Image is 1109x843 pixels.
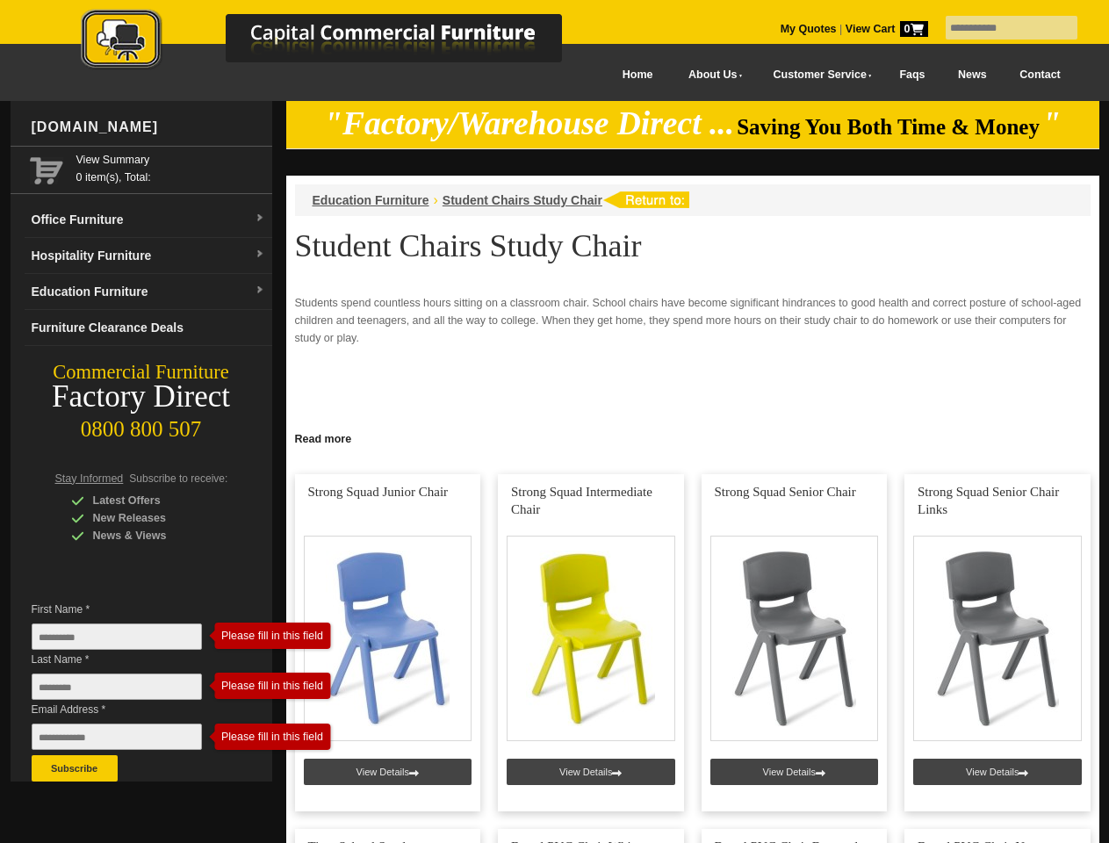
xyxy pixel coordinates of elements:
a: View Cart0 [842,23,927,35]
span: Stay Informed [55,472,124,485]
div: Please fill in this field [214,680,316,692]
span: First Name * [32,601,228,618]
a: Furniture Clearance Deals [25,310,272,346]
a: Customer Service [753,55,882,95]
div: New Releases [71,509,238,527]
img: dropdown [255,213,265,224]
em: " [1042,105,1061,141]
a: View Summary [76,151,265,169]
input: Email Address * [32,724,202,750]
div: Latest Offers [71,492,238,509]
div: Please fill in this field [214,630,316,642]
h1: Student Chairs Study Chair [295,229,1091,263]
span: Last Name * [32,651,228,668]
div: 0800 800 507 [11,408,272,442]
span: 0 [900,21,928,37]
strong: View Cart [846,23,928,35]
div: News & Views [71,527,238,544]
a: News [941,55,1003,95]
img: Capital Commercial Furniture Logo [32,9,647,73]
span: Email Address * [32,701,228,718]
a: Faqs [883,55,942,95]
a: Capital Commercial Furniture Logo [32,9,647,78]
a: Office Furnituredropdown [25,202,272,238]
a: Student Chairs Study Chair [443,193,602,207]
img: dropdown [255,249,265,260]
div: [DOMAIN_NAME] [25,101,272,154]
input: First Name * [32,623,202,650]
li: › [434,191,438,209]
span: Saving You Both Time & Money [737,115,1040,139]
a: Education Furniture [313,193,429,207]
a: About Us [669,55,753,95]
img: dropdown [255,285,265,296]
div: Commercial Furniture [11,360,272,385]
span: Subscribe to receive: [129,472,227,485]
a: My Quotes [781,23,837,35]
img: return to [602,191,689,208]
a: Hospitality Furnituredropdown [25,238,272,274]
em: "Factory/Warehouse Direct ... [324,105,734,141]
a: Education Furnituredropdown [25,274,272,310]
button: Subscribe [32,755,118,782]
a: Contact [1003,55,1077,95]
span: 0 item(s), Total: [76,151,265,184]
p: Students spend countless hours sitting on a classroom chair. School chairs have become significan... [295,294,1091,347]
input: Last Name * [32,674,202,700]
div: Factory Direct [11,385,272,409]
a: Click to read more [286,426,1099,448]
div: Please fill in this field [214,731,316,743]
